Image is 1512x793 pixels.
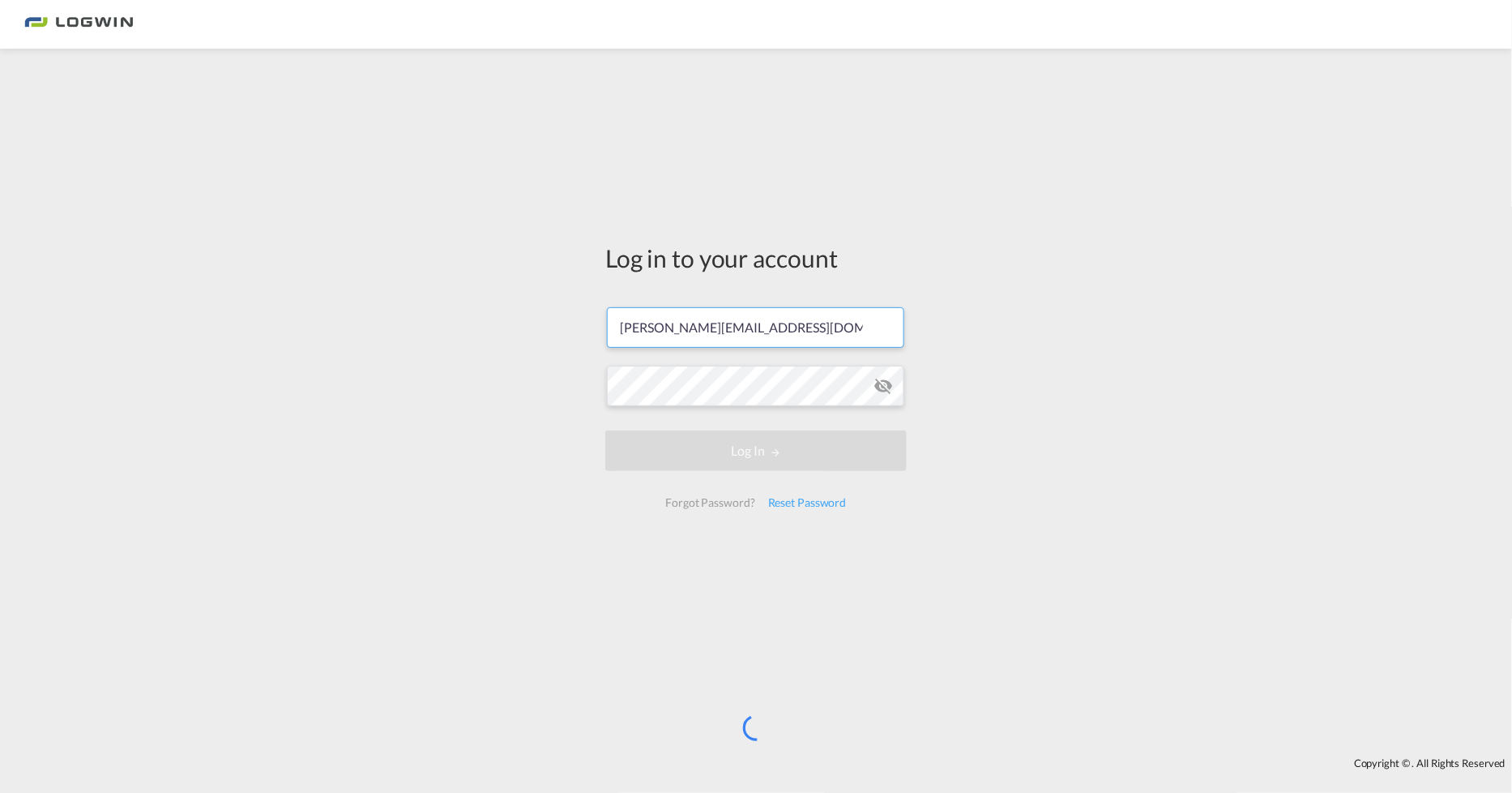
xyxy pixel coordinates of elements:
[605,431,907,471] button: LOGIN
[762,488,853,517] div: Reset Password
[607,307,904,348] input: Enter email/phone number
[605,241,907,275] div: Log in to your account
[873,376,893,396] md-icon: icon-eye-off
[659,488,761,517] div: Forgot Password?
[24,6,134,43] img: bc73a0e0d8c111efacd525e4c8ad7d32.png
